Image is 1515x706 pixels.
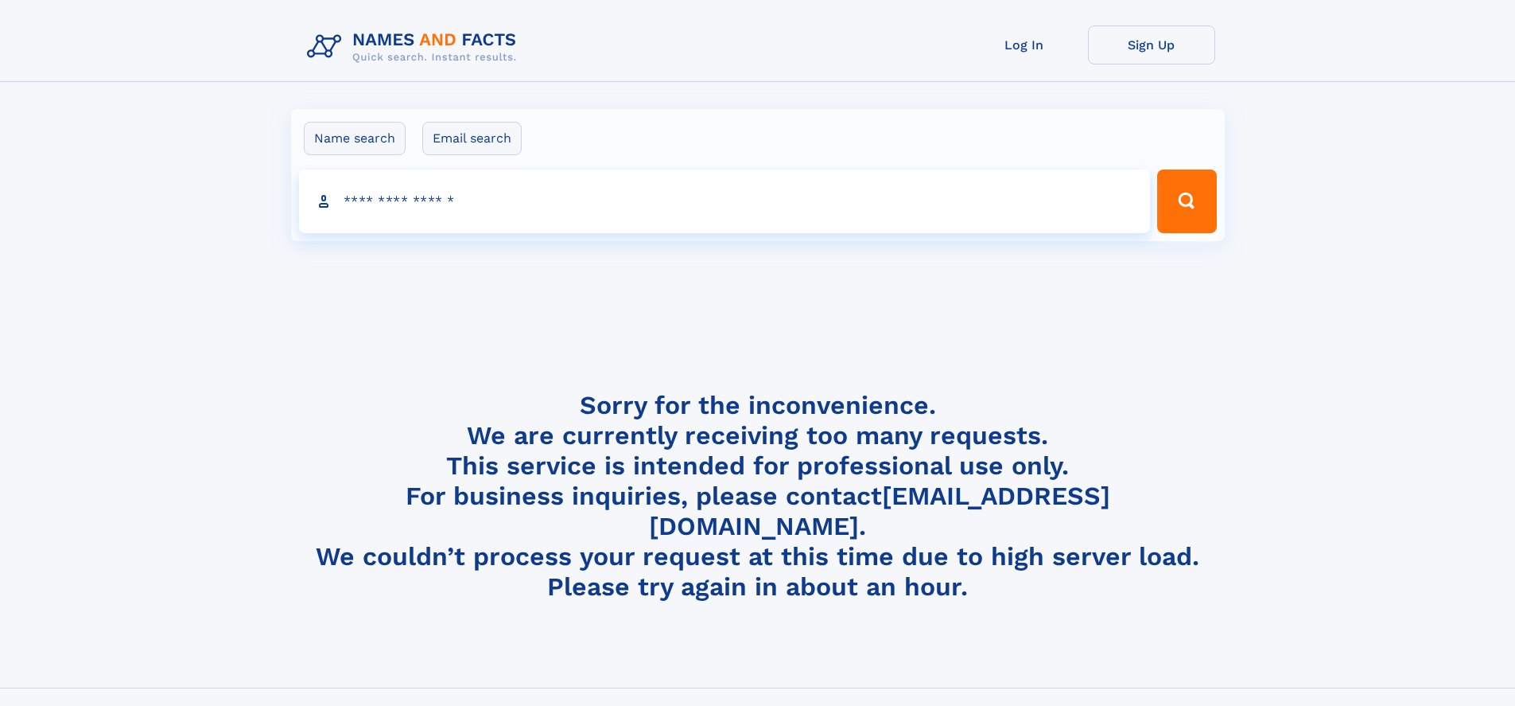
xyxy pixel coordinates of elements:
[301,25,530,68] img: Logo Names and Facts
[422,122,522,155] label: Email search
[1157,170,1216,233] button: Search Button
[299,170,1151,233] input: search input
[649,481,1110,541] a: [EMAIL_ADDRESS][DOMAIN_NAME]
[301,390,1215,603] h4: Sorry for the inconvenience. We are currently receiving too many requests. This service is intend...
[304,122,406,155] label: Name search
[1088,25,1215,64] a: Sign Up
[961,25,1088,64] a: Log In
